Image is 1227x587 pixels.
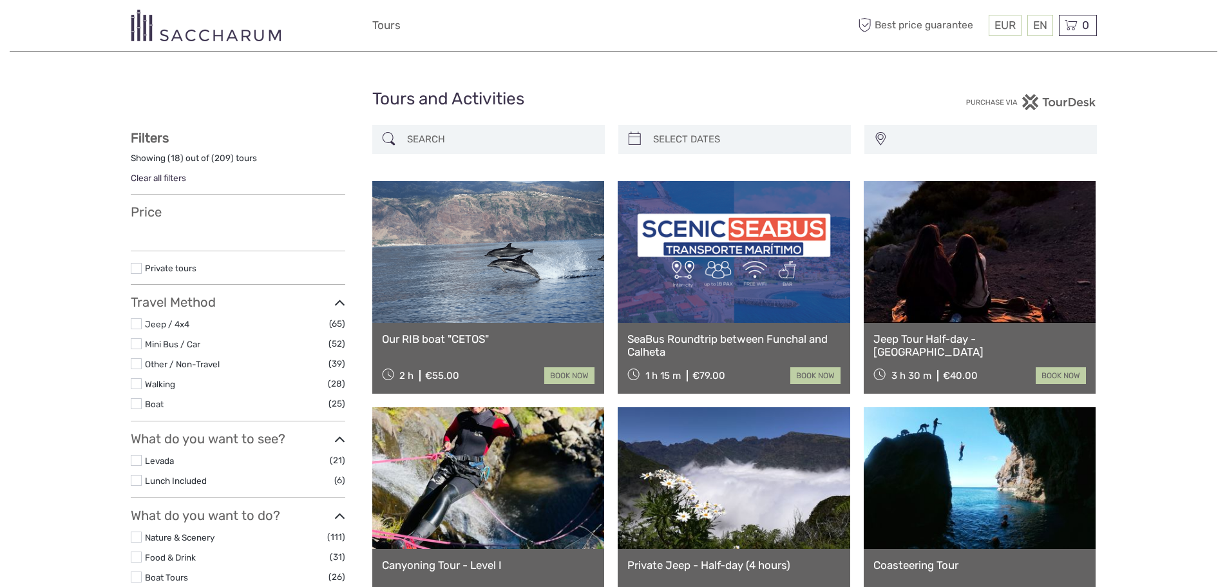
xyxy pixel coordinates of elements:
a: Private Jeep - Half-day (4 hours) [627,559,841,572]
a: Clear all filters [131,173,186,183]
a: Boat Tours [145,572,188,582]
strong: Filters [131,130,169,146]
span: (28) [328,376,345,391]
span: (31) [330,550,345,564]
input: SELECT DATES [648,128,844,151]
span: (39) [328,356,345,371]
a: book now [1036,367,1086,384]
div: Showing ( ) out of ( ) tours [131,152,345,172]
a: Tours [372,16,401,35]
h3: What do you want to do? [131,508,345,523]
a: Mini Bus / Car [145,339,200,349]
a: Levada [145,456,174,466]
span: 3 h 30 m [891,370,931,381]
a: book now [544,367,594,384]
span: (111) [327,530,345,544]
span: (52) [328,336,345,351]
a: Nature & Scenery [145,532,214,543]
span: 0 [1080,19,1091,32]
span: EUR [994,19,1016,32]
a: book now [790,367,841,384]
a: Lunch Included [145,476,207,486]
input: SEARCH [402,128,598,151]
h3: Price [131,204,345,220]
a: Our RIB boat "CETOS" [382,332,595,345]
img: PurchaseViaTourDesk.png [965,94,1096,110]
a: Food & Drink [145,552,196,563]
span: (65) [329,316,345,331]
div: €40.00 [943,370,978,381]
span: (6) [334,473,345,488]
a: Other / Non-Travel [145,359,220,369]
span: Best price guarantee [855,15,985,36]
span: (25) [328,396,345,411]
div: EN [1027,15,1053,36]
a: Walking [145,379,175,389]
a: Boat [145,399,164,409]
a: Jeep / 4x4 [145,319,189,329]
div: €55.00 [425,370,459,381]
h1: Tours and Activities [372,89,855,110]
label: 18 [171,152,180,164]
a: Canyoning Tour - Level I [382,559,595,572]
a: Jeep Tour Half-day - [GEOGRAPHIC_DATA] [873,332,1087,359]
a: SeaBus Roundtrip between Funchal and Calheta [627,332,841,359]
span: (26) [328,570,345,584]
h3: Travel Method [131,294,345,310]
span: 2 h [399,370,414,381]
label: 209 [214,152,231,164]
img: 3281-7c2c6769-d4eb-44b0-bed6-48b5ed3f104e_logo_small.png [131,10,281,41]
span: 1 h 15 m [645,370,681,381]
a: Private tours [145,263,196,273]
a: Coasteering Tour [873,559,1087,572]
div: €79.00 [692,370,725,381]
span: (21) [330,453,345,468]
h3: What do you want to see? [131,431,345,447]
